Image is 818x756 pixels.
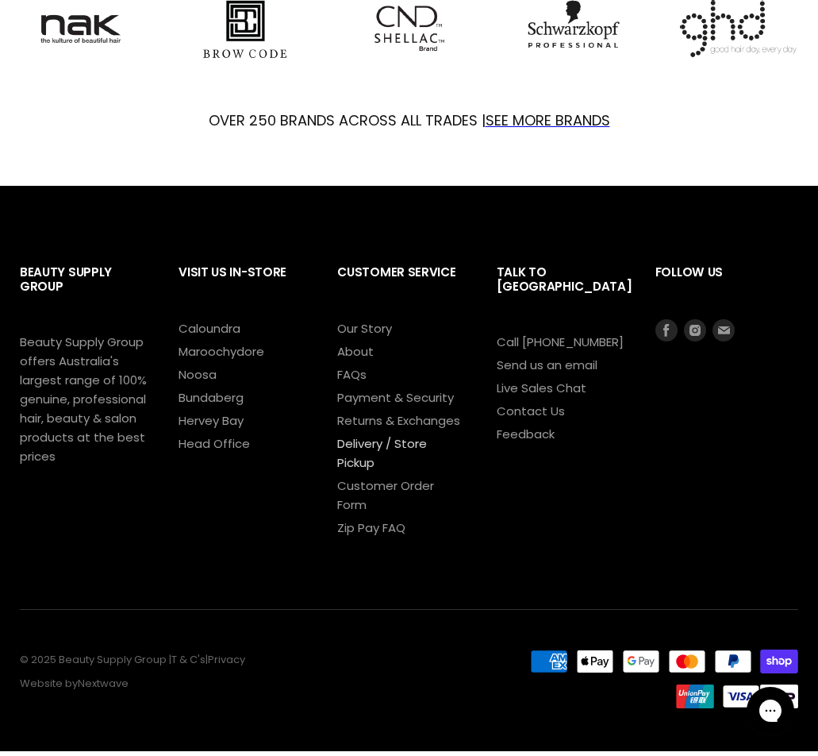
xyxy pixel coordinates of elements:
h2: Visit Us In-Store [179,253,305,318]
a: SEE MORE BRANDS [486,110,610,130]
a: T & C's [171,652,205,667]
a: Bundaberg [179,389,244,406]
a: Head Office [179,435,250,452]
a: Feedback [497,426,555,442]
a: Payment & Security [337,389,454,406]
iframe: Gorgias live chat messenger [739,681,802,740]
a: Contact Us [497,403,565,419]
a: Noosa [179,366,217,383]
a: Live Sales Chat [497,380,586,396]
a: Zip Pay FAQ [337,519,405,536]
a: Returns & Exchanges [337,412,460,429]
a: Caloundra [179,320,240,337]
a: Privacy [208,652,245,667]
a: Delivery / Store Pickup [337,435,427,471]
a: FAQs [337,366,367,383]
a: Maroochydore [179,343,264,360]
a: About [337,343,374,360]
font: OVER 250 BRANDS ACROSS ALL TRADES | [209,110,486,130]
h2: Follow us [655,253,798,318]
a: Nextwave [78,676,129,691]
a: Our Story [337,320,392,337]
a: Call [PHONE_NUMBER] [497,334,624,350]
a: Hervey Bay [179,412,244,429]
h2: Customer Service [337,253,464,318]
h2: Talk to [GEOGRAPHIC_DATA] [497,253,624,333]
a: Customer Order Form [337,477,434,513]
p: © 2025 Beauty Supply Group | | Website by [20,654,477,690]
p: Beauty Supply Group offers Australia's largest range of 100% genuine, professional hair, beauty &... [20,333,147,466]
h2: Beauty Supply Group [20,253,147,333]
a: Send us an email [497,357,597,373]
